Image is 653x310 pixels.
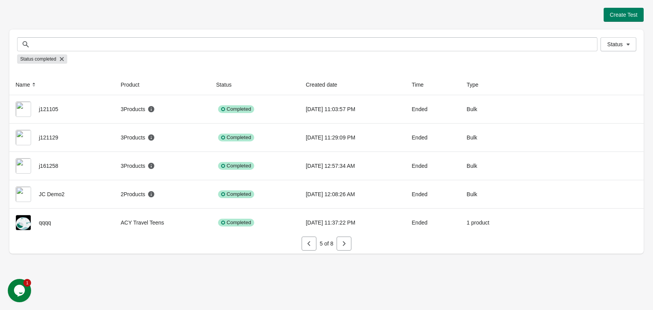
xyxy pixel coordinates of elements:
div: j161258 [16,158,108,174]
button: Status [213,78,243,92]
button: Type [464,78,489,92]
div: qqqq [16,215,108,230]
span: Status completed [20,54,56,64]
button: Time [409,78,435,92]
span: Status [607,41,623,47]
button: Created date [303,78,348,92]
div: Completed [218,219,254,226]
div: 1 product [467,215,515,230]
div: [DATE] 12:08:26 AM [306,186,400,202]
div: Ended [412,215,454,230]
div: 2 Products [120,190,155,198]
button: Create Test [604,8,644,22]
div: Bulk [467,101,515,117]
button: Product [117,78,150,92]
div: Bulk [467,130,515,145]
div: [DATE] 11:29:09 PM [306,130,400,145]
div: ACY Travel Teens [120,215,204,230]
div: [DATE] 11:03:57 PM [306,101,400,117]
div: Ended [412,158,454,174]
button: Name [12,78,41,92]
div: Completed [218,190,254,198]
div: Bulk [467,186,515,202]
div: JC Demo2 [16,186,108,202]
div: 3 Products [120,134,155,141]
div: Ended [412,101,454,117]
div: Completed [218,162,254,170]
div: 3 Products [120,105,155,113]
div: j121105 [16,101,108,117]
div: j121129 [16,130,108,145]
div: Completed [218,105,254,113]
div: Completed [218,134,254,141]
iframe: chat widget [8,279,33,302]
div: [DATE] 11:37:22 PM [306,215,400,230]
div: Ended [412,186,454,202]
button: Status [601,37,636,51]
span: Create Test [610,12,637,18]
div: Bulk [467,158,515,174]
div: [DATE] 12:57:34 AM [306,158,400,174]
div: Ended [412,130,454,145]
span: 5 of 8 [320,240,333,247]
div: 3 Products [120,162,155,170]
